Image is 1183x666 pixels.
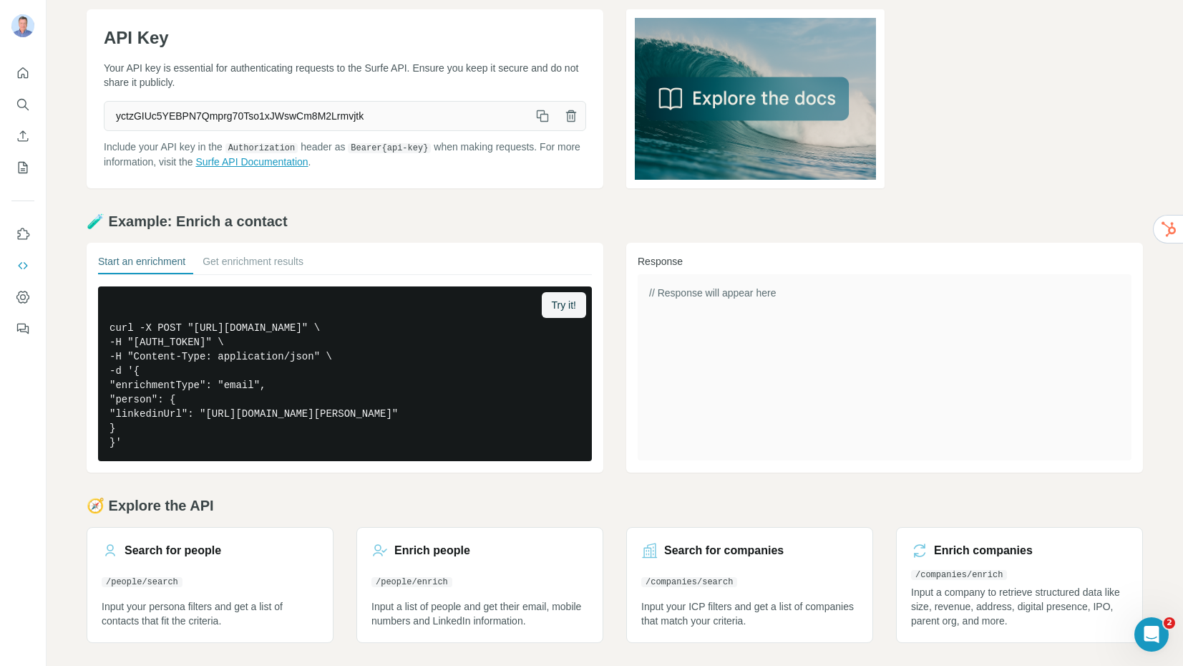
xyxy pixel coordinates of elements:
span: Try it! [552,298,576,312]
code: /people/enrich [371,577,452,587]
code: /companies/enrich [911,570,1007,580]
button: Quick start [11,60,34,86]
h3: Search for people [125,542,221,559]
p: Input your ICP filters and get a list of companies that match your criteria. [641,599,858,628]
button: Try it! [542,292,586,318]
code: Bearer {api-key} [348,143,431,153]
img: Avatar [11,14,34,37]
h2: 🧭 Explore the API [87,496,1143,516]
p: Include your API key in the header as when making requests. For more information, visit the . [104,140,586,169]
button: My lists [11,155,34,180]
button: Get enrichment results [203,254,303,274]
button: Search [11,92,34,117]
p: Input a list of people and get their email, mobile numbers and LinkedIn information. [371,599,588,628]
button: Feedback [11,316,34,342]
h3: Enrich people [394,542,470,559]
h2: 🧪 Example: Enrich a contact [87,211,1143,231]
button: Start an enrichment [98,254,185,274]
button: Use Surfe API [11,253,34,279]
h3: Enrich companies [934,542,1033,559]
h1: API Key [104,26,586,49]
p: Input a company to retrieve structured data like size, revenue, address, digital presence, IPO, p... [911,585,1128,628]
button: Enrich CSV [11,123,34,149]
pre: curl -X POST "[URL][DOMAIN_NAME]" \ -H "[AUTH_TOKEN]" \ -H "Content-Type: application/json" \ -d ... [98,286,592,461]
span: // Response will appear here [649,287,776,299]
a: Enrich people/people/enrichInput a list of people and get their email, mobile numbers and LinkedI... [356,527,603,643]
p: Your API key is essential for authenticating requests to the Surfe API. Ensure you keep it secure... [104,61,586,90]
code: /companies/search [641,577,737,587]
a: Surfe API Documentation [195,156,308,168]
button: Dashboard [11,284,34,310]
h3: Response [638,254,1131,269]
a: Search for people/people/searchInput your persona filters and get a list of contacts that fit the... [87,527,334,643]
a: Enrich companies/companies/enrichInput a company to retrieve structured data like size, revenue, ... [896,527,1143,643]
a: Search for companies/companies/searchInput your ICP filters and get a list of companies that matc... [626,527,873,643]
code: /people/search [102,577,182,587]
p: Input your persona filters and get a list of contacts that fit the criteria. [102,599,318,628]
code: Authorization [225,143,298,153]
h3: Search for companies [664,542,784,559]
span: yctzGIUc5YEBPN7Qmprg70Tso1xJWswCm8M2Lrmvjtk [104,103,528,129]
button: Use Surfe on LinkedIn [11,221,34,247]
